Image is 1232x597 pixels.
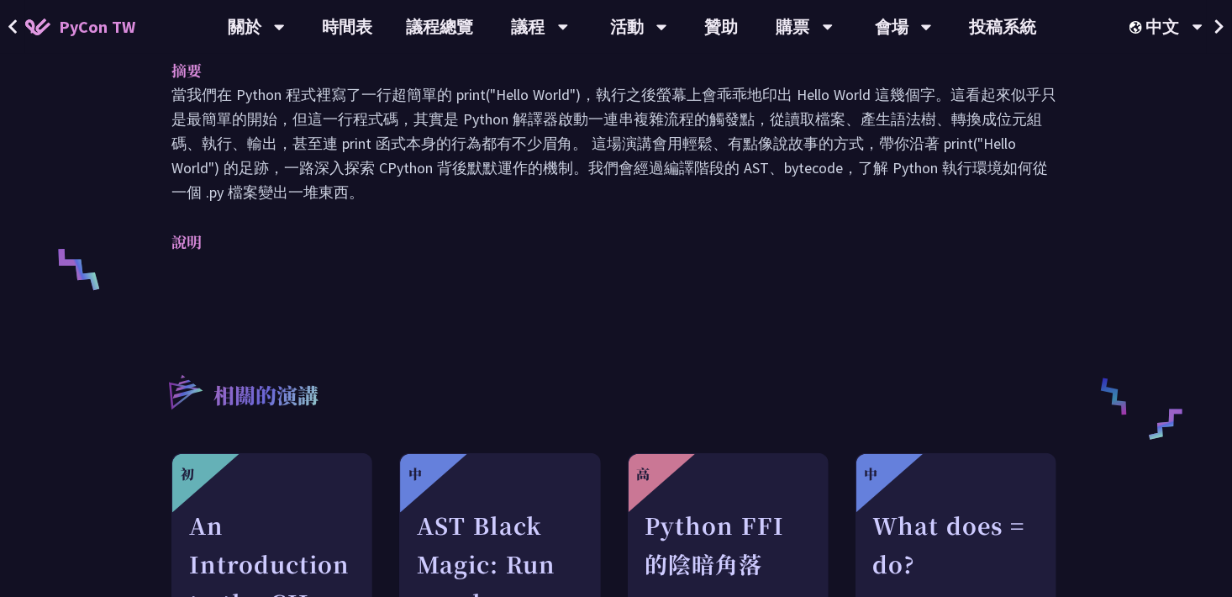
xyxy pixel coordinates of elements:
img: r3.8d01567.svg [144,351,225,432]
p: 當我們在 Python 程式裡寫了一行超簡單的 print("Hello World")，執行之後螢幕上會乖乖地印出 Hello World 這幾個字。這看起來似乎只是最簡單的開始，但這一行程式... [171,82,1061,204]
a: PyCon TW [8,6,152,48]
div: 中 [408,464,422,484]
p: 說明 [171,230,1027,254]
p: 摘要 [171,58,1027,82]
img: Home icon of PyCon TW 2025 [25,18,50,35]
span: PyCon TW [59,14,135,40]
div: 高 [637,464,650,484]
p: 相關的演講 [213,380,319,414]
div: 初 [181,464,194,484]
div: 中 [865,464,878,484]
img: Locale Icon [1129,21,1146,34]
